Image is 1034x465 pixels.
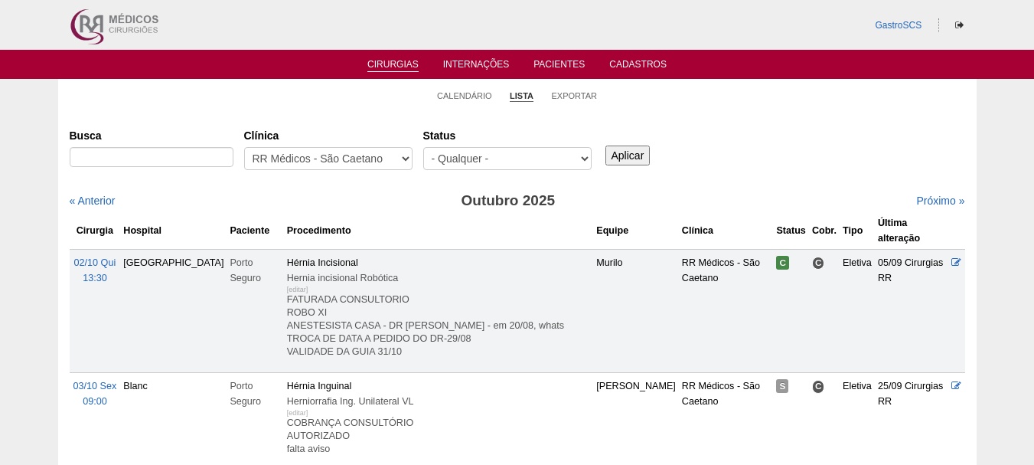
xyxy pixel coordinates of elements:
[287,394,591,409] div: Herniorrafia Ing. Unilateral VL
[83,396,107,407] span: 09:00
[916,195,964,207] a: Próximo »
[593,249,679,372] td: Murilo
[875,249,949,372] td: 05/09 Cirurgias RR
[74,257,116,268] span: 02/10 Qui
[287,293,591,359] p: FATURADA CONSULTORIO ROBO XI ANESTESISTA CASA - DR [PERSON_NAME] - em 20/08, whats TROCA DE DATA ...
[593,212,679,250] th: Equipe
[443,59,510,74] a: Internações
[120,212,227,250] th: Hospital
[367,59,419,72] a: Cirurgias
[875,212,949,250] th: Última alteração
[812,257,825,270] span: Consultório
[951,257,961,268] a: Editar
[551,90,597,101] a: Exportar
[776,256,789,270] span: Confirmada
[70,195,116,207] a: « Anterior
[70,128,233,143] label: Busca
[679,212,774,250] th: Clínica
[875,20,921,31] a: GastroSCS
[74,257,116,283] a: 02/10 Qui 13:30
[510,90,533,102] a: Lista
[812,380,825,393] span: Consultório
[955,21,964,30] i: Sair
[437,90,492,101] a: Calendário
[284,190,732,212] h3: Outubro 2025
[809,212,840,250] th: Cobr.
[951,381,961,391] a: Editar
[287,270,591,286] div: Hernia incisional Robótica
[244,128,413,143] label: Clínica
[773,212,809,250] th: Status
[287,282,308,297] div: [editar]
[227,212,283,250] th: Paciente
[284,212,594,250] th: Procedimento
[120,249,227,372] td: [GEOGRAPHIC_DATA]
[70,147,233,167] input: Digite os termos que você deseja procurar.
[83,273,107,283] span: 13:30
[230,378,280,409] div: Porto Seguro
[840,212,875,250] th: Tipo
[776,379,788,393] span: Suspensa
[287,405,308,421] div: [editar]
[679,249,774,372] td: RR Médicos - São Caetano
[605,146,651,165] input: Aplicar
[609,59,667,74] a: Cadastros
[230,255,280,286] div: Porto Seguro
[70,212,121,250] th: Cirurgia
[73,381,117,407] a: 03/10 Sex 09:00
[840,249,875,372] td: Eletiva
[533,59,585,74] a: Pacientes
[284,249,594,372] td: Hérnia Incisional
[73,381,117,391] span: 03/10 Sex
[423,128,592,143] label: Status
[287,417,591,456] p: COBRANÇA CONSULTÓRIO AUTORIZADO falta aviso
